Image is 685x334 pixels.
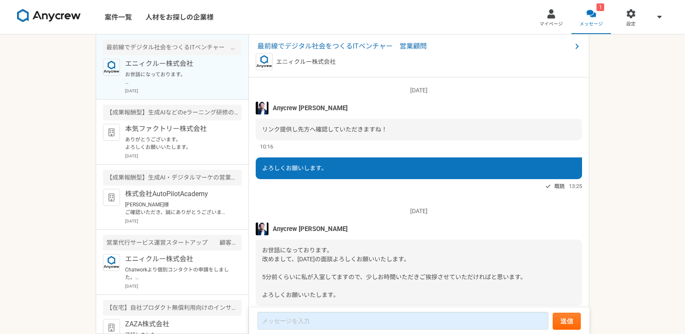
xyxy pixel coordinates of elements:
[256,223,268,235] img: S__5267474.jpg
[125,319,230,329] p: ZAZA株式会社
[125,201,230,216] p: [PERSON_NAME]様 ご確認いただき、誠にありがとうございます。 こちらこそ、[DATE]、何卒よろしくお願い申し上げます。
[125,189,230,199] p: 株式会社AutoPilotAcademy
[125,59,230,69] p: エニィクルー株式会社
[262,247,526,298] span: お世話になっております。 改めまして、[DATE]の面談よろしくお願いいたします。 5分前くらいに私が入室してますので、少しお時間いただきご挨拶させていただければと思います。 よろしくお願いいた...
[103,105,242,120] div: 【成果報酬型】生成AIなどのeラーニング研修の商談トスアップ（営業顧問）
[103,124,120,141] img: default_org_logo-42cde973f59100197ec2c8e796e4974ac8490bb5b08a0eb061ff975e4574aa76.png
[262,126,387,133] span: リンク提供し先方へ確認していただきますね！
[103,300,242,316] div: 【在宅】自社プロダクト無償利用向けのインサイドセールス
[262,165,327,171] span: よろしくお願いします。
[125,136,230,151] p: ありがとうございます。 よろしくお願いいたします。
[125,71,230,86] p: お世話になっております。 契約書を作成させていただきますので、下記フォームから、情報のご入力をお願いいたします。 ーーーー [URL][DOMAIN_NAME]
[273,103,348,113] span: Anycrew [PERSON_NAME]
[103,170,242,186] div: 【成果報酬型】生成AI・デジタルマーケの営業パートナー＆商談トスアップ協力者募集
[256,53,273,70] img: logo_text_blue_01.png
[257,41,572,51] span: 最前線でデジタル社会をつくるITベンチャー 営業顧問
[626,21,636,28] span: 設定
[276,57,336,66] p: エニィクルー株式会社
[554,181,565,191] span: 既読
[125,153,242,159] p: [DATE]
[256,86,582,95] p: [DATE]
[125,283,242,289] p: [DATE]
[125,218,242,224] p: [DATE]
[125,254,230,264] p: エニィクルー株式会社
[103,235,242,251] div: 営業代行サービス運営スタートアップ 顧客候補企業のご紹介業務
[125,88,242,94] p: [DATE]
[125,266,230,281] p: Chatworkより個別コンタクトの申請をしました。 承認をお願いします。
[260,143,273,151] span: 10:16
[103,40,242,55] div: 最前線でデジタル社会をつくるITベンチャー 営業顧問
[17,9,81,23] img: 8DqYSo04kwAAAAASUVORK5CYII=
[539,21,563,28] span: マイページ
[553,313,581,330] button: 送信
[103,59,120,76] img: logo_text_blue_01.png
[256,102,268,114] img: S__5267474.jpg
[125,124,230,134] p: 本気ファクトリー株式会社
[256,207,582,216] p: [DATE]
[103,189,120,206] img: default_org_logo-42cde973f59100197ec2c8e796e4974ac8490bb5b08a0eb061ff975e4574aa76.png
[273,224,348,234] span: Anycrew [PERSON_NAME]
[579,21,603,28] span: メッセージ
[597,3,604,11] div: 1
[103,254,120,271] img: logo_text_blue_01.png
[569,182,582,190] span: 13:25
